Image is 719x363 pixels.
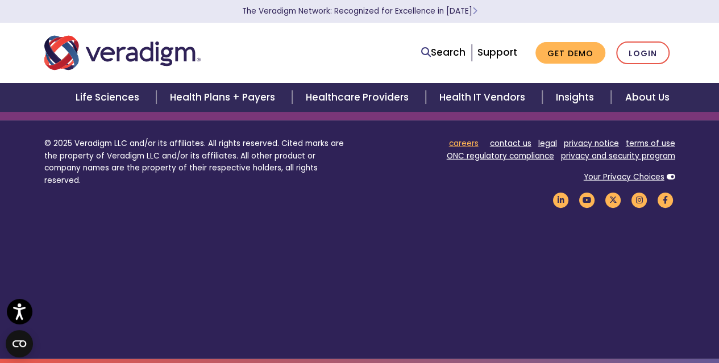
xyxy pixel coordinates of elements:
[626,138,675,149] a: terms of use
[542,83,611,112] a: Insights
[62,83,156,112] a: Life Sciences
[535,42,605,64] a: Get Demo
[426,83,542,112] a: Health IT Vendors
[477,45,517,59] a: Support
[584,172,664,182] a: Your Privacy Choices
[447,151,554,161] a: ONC regulatory compliance
[577,194,597,205] a: Veradigm YouTube Link
[44,137,351,187] p: © 2025 Veradigm LLC and/or its affiliates. All rights reserved. Cited marks are the property of V...
[538,138,557,149] a: legal
[421,45,466,60] a: Search
[604,194,623,205] a: Veradigm Twitter Link
[242,6,477,16] a: The Veradigm Network: Recognized for Excellence in [DATE]Learn More
[6,330,33,357] button: Open CMP widget
[156,83,292,112] a: Health Plans + Payers
[449,138,479,149] a: careers
[564,138,619,149] a: privacy notice
[472,6,477,16] span: Learn More
[616,41,670,65] a: Login
[44,34,201,72] img: Veradigm logo
[490,138,531,149] a: contact us
[611,83,683,112] a: About Us
[630,194,649,205] a: Veradigm Instagram Link
[551,194,571,205] a: Veradigm LinkedIn Link
[561,151,675,161] a: privacy and security program
[656,194,675,205] a: Veradigm Facebook Link
[292,83,425,112] a: Healthcare Providers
